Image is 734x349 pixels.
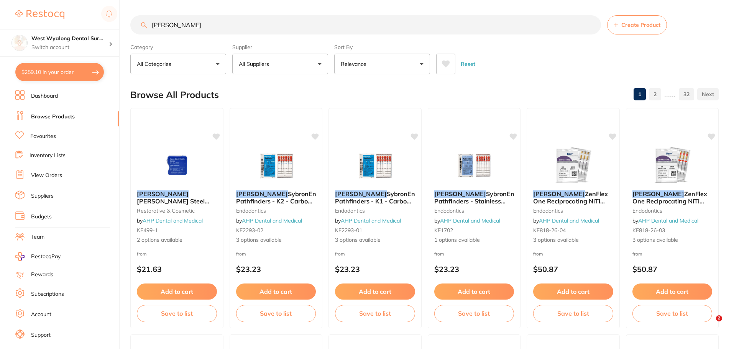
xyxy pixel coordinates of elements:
[434,190,486,198] em: [PERSON_NAME]
[335,190,415,205] b: Kerr SybronEndo Pathfinders - K1 - Carbon Steel
[350,146,400,184] img: Kerr SybronEndo Pathfinders - K1 - Carbon Steel
[31,192,54,200] a: Suppliers
[236,190,316,205] b: Kerr SybronEndo Pathfinders - K2 - Carbon Steel
[647,146,697,184] img: Kerr ZenFlex One Reciprocating NiTi Files - Primary (Red)
[533,190,613,205] b: Kerr ZenFlex One Reciprocating NiTi Files - Large (White)
[137,190,189,198] em: [PERSON_NAME]
[15,252,61,261] a: RestocqPay
[341,60,369,68] p: Relevance
[335,190,387,198] em: [PERSON_NAME]
[335,305,415,322] button: Save to list
[137,251,147,257] span: from
[449,146,499,184] img: Kerr SybronEndo Pathfinders - Stainless Steel 21mm
[632,190,713,205] b: Kerr ZenFlex One Reciprocating NiTi Files - Primary (Red)
[335,236,415,244] span: 3 options available
[31,311,51,318] a: Account
[533,190,608,212] span: ZenFlex One Reciprocating NiTi Files - Large (White)
[533,227,566,234] span: KE818-26-04
[335,251,345,257] span: from
[335,208,415,214] small: endodontics
[632,217,698,224] span: by
[434,227,453,234] span: KE1702
[130,44,226,51] label: Category
[236,236,316,244] span: 3 options available
[334,44,430,51] label: Sort By
[143,217,203,224] a: AHP Dental and Medical
[716,315,722,321] span: 2
[130,54,226,74] button: All Categories
[434,283,514,300] button: Add to cart
[137,197,209,212] span: [PERSON_NAME] Steel Matrices Bands
[632,251,642,257] span: from
[236,227,263,234] span: KE2293-02
[31,35,109,43] h4: West Wyalong Dental Surgery (DentalTown 4)
[440,217,500,224] a: AHP Dental and Medical
[632,265,713,274] p: $50.87
[434,305,514,322] button: Save to list
[632,283,713,300] button: Add to cart
[434,265,514,274] p: $23.23
[236,190,323,212] span: SybronEndo Pathfinders - K2 - Carbon Steel
[31,253,61,261] span: RestocqPay
[335,283,415,300] button: Add to cart
[31,172,62,179] a: View Orders
[251,146,301,184] img: Kerr SybronEndo Pathfinders - K2 - Carbon Steel
[15,10,64,19] img: Restocq Logo
[548,146,598,184] img: Kerr ZenFlex One Reciprocating NiTi Files - Large (White)
[533,283,613,300] button: Add to cart
[236,305,316,322] button: Save to list
[30,133,56,140] a: Favourites
[632,227,665,234] span: KE818-26-03
[15,63,104,81] button: $259.10 in your order
[632,190,684,198] em: [PERSON_NAME]
[31,290,64,298] a: Subscriptions
[700,315,719,334] iframe: Intercom live chat
[137,217,203,224] span: by
[130,15,601,34] input: Search Products
[137,60,174,68] p: All Categories
[632,208,713,214] small: endodontics
[236,217,302,224] span: by
[638,217,698,224] a: AHP Dental and Medical
[232,44,328,51] label: Supplier
[130,90,219,100] h2: Browse All Products
[137,227,158,234] span: KE499-1
[137,236,217,244] span: 2 options available
[434,190,514,205] b: Kerr SybronEndo Pathfinders - Stainless Steel 21mm
[434,208,514,214] small: endodontics
[335,227,362,234] span: KE2293-01
[664,90,676,99] p: ......
[31,92,58,100] a: Dashboard
[31,331,51,339] a: Support
[15,6,64,23] a: Restocq Logo
[242,217,302,224] a: AHP Dental and Medical
[31,113,75,121] a: Browse Products
[31,213,52,221] a: Budgets
[137,265,217,274] p: $21.63
[458,54,478,74] button: Reset
[30,152,66,159] a: Inventory Lists
[137,208,217,214] small: restorative & cosmetic
[335,190,422,212] span: SybronEndo Pathfinders - K1 - Carbon Steel
[533,217,599,224] span: by
[533,190,585,198] em: [PERSON_NAME]
[335,217,401,224] span: by
[137,190,217,205] b: Kerr Hawe Steel Matrices Bands
[31,271,53,279] a: Rewards
[533,265,613,274] p: $50.87
[15,252,25,261] img: RestocqPay
[152,146,202,184] img: Kerr Hawe Steel Matrices Bands
[533,208,613,214] small: endodontics
[12,35,27,51] img: West Wyalong Dental Surgery (DentalTown 4)
[341,217,401,224] a: AHP Dental and Medical
[236,251,246,257] span: from
[334,54,430,74] button: Relevance
[539,217,599,224] a: AHP Dental and Medical
[335,265,415,274] p: $23.23
[137,305,217,322] button: Save to list
[533,236,613,244] span: 3 options available
[434,217,500,224] span: by
[31,233,44,241] a: Team
[621,22,660,28] span: Create Product
[236,265,316,274] p: $23.23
